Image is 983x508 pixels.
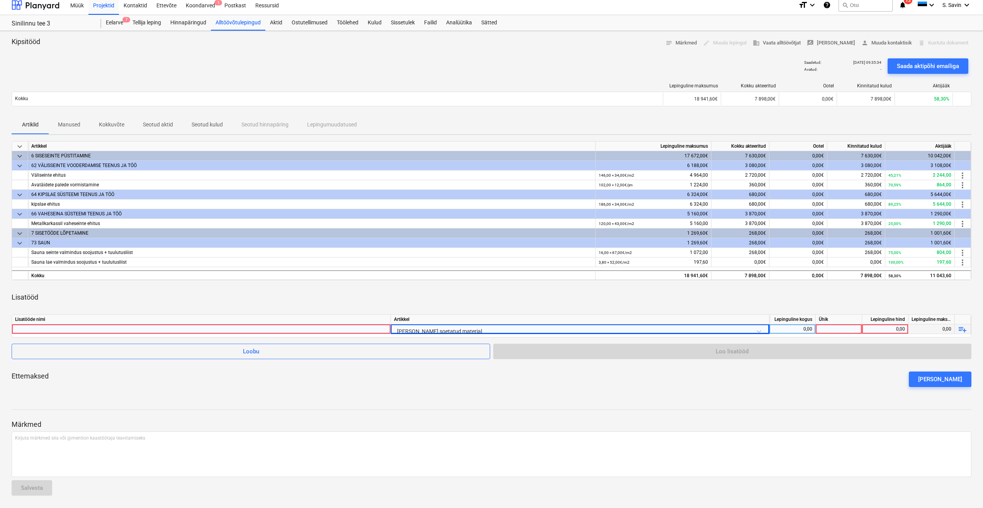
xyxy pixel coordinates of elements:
i: keyboard_arrow_down [927,0,936,10]
div: 197,60 [599,257,708,267]
div: Ühik [816,315,862,324]
div: 0,00€ [769,161,827,170]
div: 864,00 [888,180,951,190]
div: 3 080,00€ [711,161,769,170]
div: 0,00€ [769,209,827,219]
p: Saadetud : [804,60,821,65]
div: 3 108,00€ [885,161,955,170]
div: Aktijääk [885,141,955,151]
div: Lepinguline maksumus [596,141,711,151]
i: format_size [798,0,808,10]
span: 7 898,00€ [755,96,776,102]
a: Analüütika [441,15,477,31]
a: Ostutellimused [287,15,332,31]
div: Vestlusvidin [944,471,983,508]
span: person [861,39,868,46]
div: 197,60 [888,257,951,267]
div: 18 941,60€ [596,270,711,280]
div: Avatäidete palede vormistamine [31,180,592,190]
small: 58,30% [888,274,901,278]
span: more_vert [958,171,967,180]
div: 7 630,00€ [711,151,769,161]
div: 3 870,00€ [711,209,769,219]
div: 10 042,00€ [885,151,955,161]
div: Kinnitatud kulud [827,141,885,151]
div: 268,00€ [711,228,769,238]
div: 0,00€ [769,238,827,248]
div: 6 324,00 [599,199,708,209]
span: 0,00€ [812,182,824,188]
span: keyboard_arrow_down [15,229,24,238]
a: Kulud [363,15,386,31]
div: 0,00€ [769,190,827,199]
div: Sinilinnu tee 3 [12,20,92,28]
small: 75,00% [888,251,901,255]
div: 680,00€ [827,190,885,199]
span: more_vert [958,219,967,228]
div: Ootel [769,141,827,151]
span: 680,00€ [865,201,882,207]
div: 0,00 [772,324,812,334]
div: 2 244,00 [888,170,951,180]
div: Kokku [28,270,596,280]
span: 3 870,00€ [745,221,766,226]
div: 5 160,00 [599,219,708,228]
div: 66 VAHESEINA SÜSTEEMI TEENUS JA TÖÖ [31,209,592,219]
div: 0,00 [908,324,955,334]
span: 0,00€ [822,96,834,102]
button: Märkmed [662,37,700,49]
span: Märkmed [666,39,697,48]
p: Seotud kulud [192,121,223,129]
div: 1 001,60€ [885,238,955,248]
span: 0,00€ [812,259,824,265]
div: 7 SISETÖÖDE LÕPETAMINE [31,228,592,238]
div: Töölehed [332,15,363,31]
div: 6 188,00€ [596,161,711,170]
p: Kipsitööd [12,37,40,46]
span: 0,00€ [812,172,824,178]
span: more_vert [958,258,967,267]
span: Vaata alltöövõtjat [753,39,801,48]
small: 89,25% [888,202,901,206]
div: 1 290,00€ [885,209,955,219]
small: 45,21% [888,173,901,177]
div: 5 160,00€ [596,209,711,219]
button: Muuda kontaktisik [858,37,915,49]
div: 7 898,00€ [827,270,885,280]
span: keyboard_arrow_down [15,142,24,151]
div: 4 964,00 [599,170,708,180]
div: 1 269,60€ [596,228,711,238]
div: 0,00€ [769,228,827,238]
div: Väliseinte ehitus [31,170,592,180]
div: 268,00€ [711,238,769,248]
div: 268,00€ [827,228,885,238]
span: 3 870,00€ [861,221,882,226]
div: 680,00€ [711,190,769,199]
p: Seotud aktid [143,121,173,129]
div: 3 870,00€ [827,209,885,219]
button: Saada aktipõhi emailiga [888,58,968,74]
a: Aktid [265,15,287,31]
div: 11 043,60 [888,271,951,281]
small: 100,00% [888,260,903,264]
span: 2 720,00€ [745,172,766,178]
span: keyboard_arrow_down [15,161,24,170]
span: 360,00€ [865,182,882,188]
div: 0,00€ [769,151,827,161]
div: Kokku akteeritud [724,83,776,89]
span: playlist_add [958,325,967,334]
div: Sauna lae valmindus soojustus + tuulutusliist [31,257,592,267]
a: Sätted [477,15,502,31]
div: Artikkel [391,315,769,324]
span: 0,00€ [812,201,824,207]
div: 62 VÄLISSEINTE VOODERDAMISE TEENUS JA TÖÖ [31,161,592,170]
span: business [753,39,760,46]
div: 64 KIPSLAE SÜSTEEMI TEENUS JA TÖÖ [31,190,592,199]
div: Failid [419,15,441,31]
div: Lepinguline maksumus [908,315,955,324]
a: Sissetulek [386,15,419,31]
small: 102,00 × 12,00€ / jm [599,183,633,187]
